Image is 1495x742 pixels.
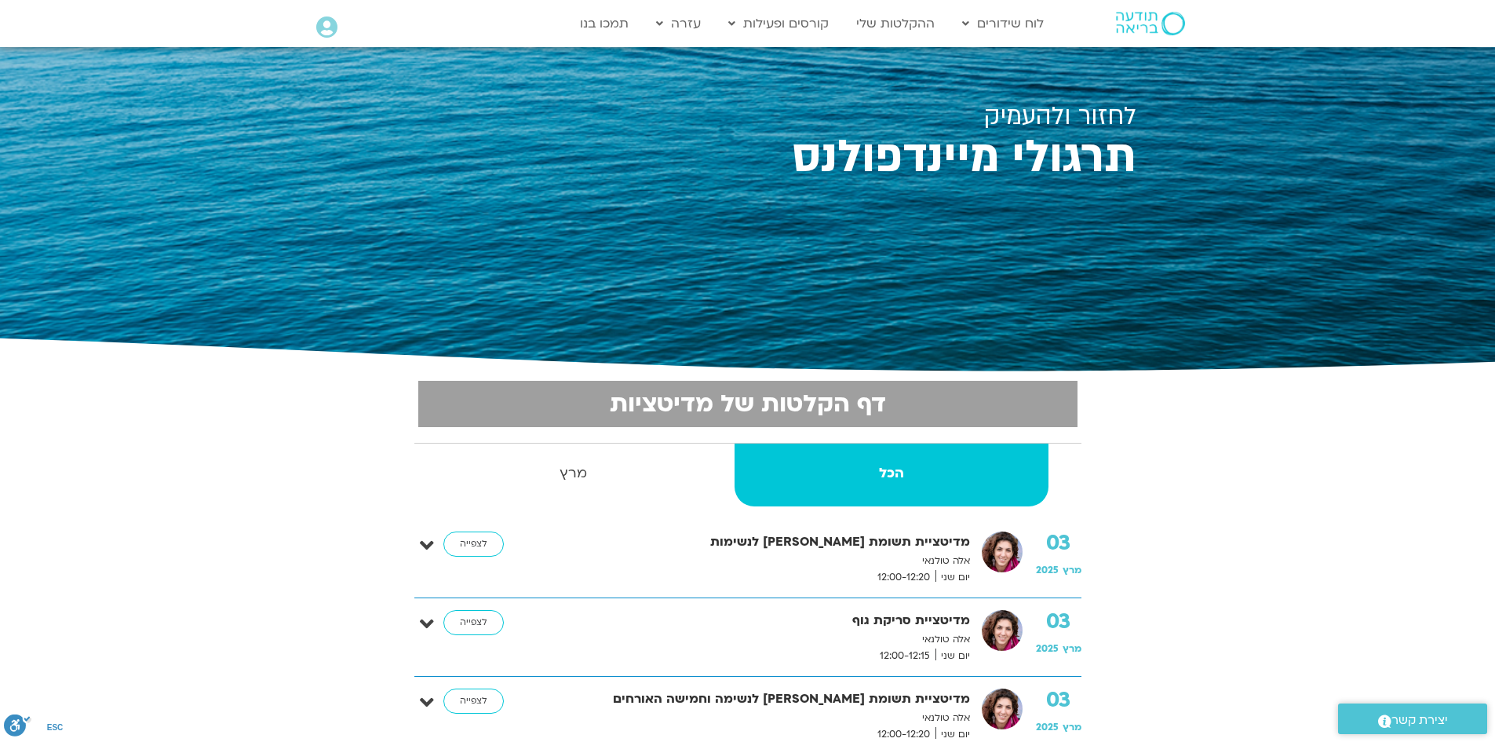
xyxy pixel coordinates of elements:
[735,444,1048,506] a: הכל
[1036,689,1081,712] strong: 03
[443,689,504,714] a: לצפייה
[848,9,943,38] a: ההקלטות שלי
[558,710,970,726] p: אלה טולנאי
[1063,642,1081,655] span: מרץ
[1063,721,1081,733] span: מרץ
[558,610,970,631] strong: מדיטציית סריקת גוף
[1338,704,1487,734] a: יצירת קשר
[1391,710,1448,731] span: יצירת קשר
[1036,610,1081,634] strong: 03
[954,9,1052,38] a: לוח שידורים
[428,390,1068,418] h2: דף הקלטות של מדיטציות
[558,532,970,553] strong: מדיטציית תשומת [PERSON_NAME] לנשימות
[648,9,709,38] a: עזרה
[1116,12,1185,35] img: תודעה בריאה
[416,444,732,506] a: מרץ
[1036,642,1059,655] span: 2025
[359,102,1136,130] h2: לחזור ולהעמיק
[935,648,970,664] span: יום שני
[572,9,636,38] a: תמכו בנו
[443,532,504,557] a: לצפייה
[735,462,1048,485] strong: הכל
[720,9,837,38] a: קורסים ופעילות
[1036,721,1059,733] span: 2025
[558,689,970,710] strong: מדיטציית תשומת [PERSON_NAME] לנשימה וחמישה האורחים
[872,569,935,586] span: 12:00-12:20
[359,137,1136,178] h2: תרגולי מיינדפולנס
[874,648,935,664] span: 12:00-12:15
[416,462,732,485] strong: מרץ
[558,631,970,648] p: אלה טולנאי
[1036,532,1081,555] strong: 03
[1063,564,1081,576] span: מרץ
[558,553,970,569] p: אלה טולנאי
[443,610,504,635] a: לצפייה
[935,569,970,586] span: יום שני
[1036,564,1059,576] span: 2025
